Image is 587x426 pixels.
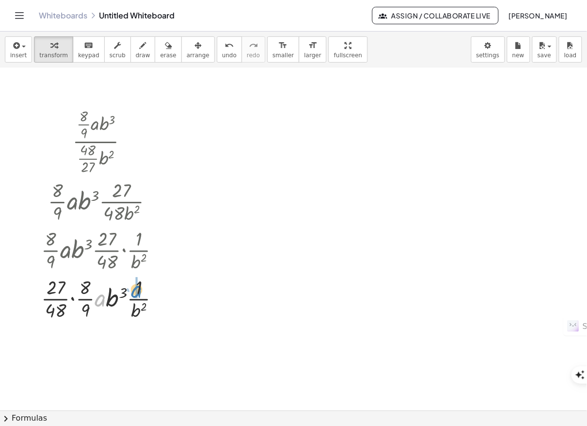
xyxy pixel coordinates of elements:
button: arrange [181,36,215,63]
button: [PERSON_NAME] [501,7,575,24]
span: save [538,52,551,59]
button: Toggle navigation [12,8,27,23]
span: fullscreen [334,52,362,59]
button: redoredo [242,36,265,63]
span: undo [222,52,237,59]
button: new [507,36,530,63]
span: draw [136,52,150,59]
button: draw [130,36,156,63]
span: load [564,52,577,59]
span: smaller [273,52,294,59]
button: insert [5,36,32,63]
span: settings [476,52,500,59]
button: fullscreen [328,36,367,63]
span: [PERSON_NAME] [508,11,568,20]
span: larger [304,52,321,59]
button: scrub [104,36,131,63]
i: keyboard [84,40,93,51]
span: Assign / Collaborate Live [380,11,490,20]
span: transform [39,52,68,59]
span: insert [10,52,27,59]
span: arrange [187,52,210,59]
span: scrub [110,52,126,59]
i: format_size [308,40,317,51]
i: undo [225,40,234,51]
span: keypad [78,52,99,59]
button: Assign / Collaborate Live [372,7,499,24]
button: keyboardkeypad [73,36,105,63]
button: load [559,36,582,63]
button: erase [155,36,181,63]
button: save [532,36,557,63]
button: transform [34,36,73,63]
span: erase [160,52,176,59]
span: redo [247,52,260,59]
i: format_size [278,40,288,51]
span: new [512,52,524,59]
i: redo [249,40,258,51]
button: settings [471,36,505,63]
button: format_sizelarger [299,36,326,63]
button: format_sizesmaller [267,36,299,63]
button: undoundo [217,36,242,63]
a: Whiteboards [39,11,87,20]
